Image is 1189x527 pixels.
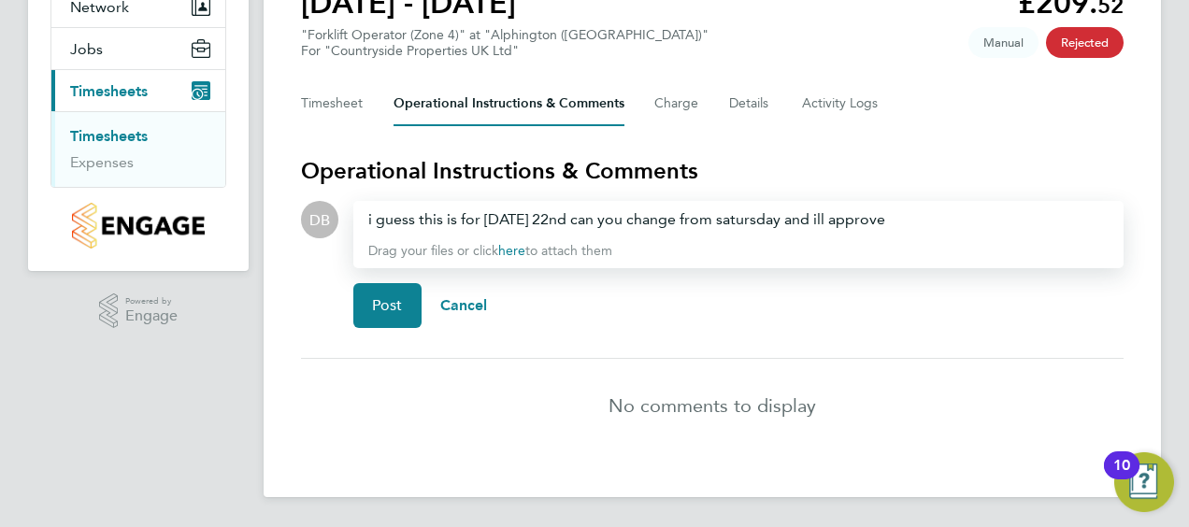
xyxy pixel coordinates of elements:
[1114,452,1174,512] button: Open Resource Center, 10 new notifications
[368,208,1109,231] div: i guess this is for [DATE] 22nd can you change from satursday and ill approve
[99,293,179,329] a: Powered byEngage
[50,203,226,249] a: Go to home page
[70,153,134,171] a: Expenses
[1113,465,1130,490] div: 10
[353,283,422,328] button: Post
[609,392,816,419] p: No comments to display
[498,243,525,259] a: here
[1046,27,1124,58] span: This timesheet has been rejected.
[51,111,225,187] div: Timesheets
[301,201,338,238] div: Dan Badger
[968,27,1039,58] span: This timesheet was manually created.
[440,296,488,314] span: Cancel
[70,127,148,145] a: Timesheets
[422,283,507,328] button: Cancel
[70,82,148,100] span: Timesheets
[394,81,624,126] button: Operational Instructions & Comments
[72,203,204,249] img: countryside-properties-logo-retina.png
[51,28,225,69] button: Jobs
[301,156,1124,186] h3: Operational Instructions & Comments
[654,81,699,126] button: Charge
[301,81,364,126] button: Timesheet
[301,27,709,59] div: "Forklift Operator (Zone 4)" at "Alphington ([GEOGRAPHIC_DATA])"
[125,293,178,309] span: Powered by
[125,308,178,324] span: Engage
[372,296,403,315] span: Post
[729,81,772,126] button: Details
[309,209,330,230] span: DB
[301,43,709,59] div: For "Countryside Properties UK Ltd"
[368,243,612,259] span: Drag your files or click to attach them
[70,40,103,58] span: Jobs
[51,70,225,111] button: Timesheets
[802,81,881,126] button: Activity Logs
